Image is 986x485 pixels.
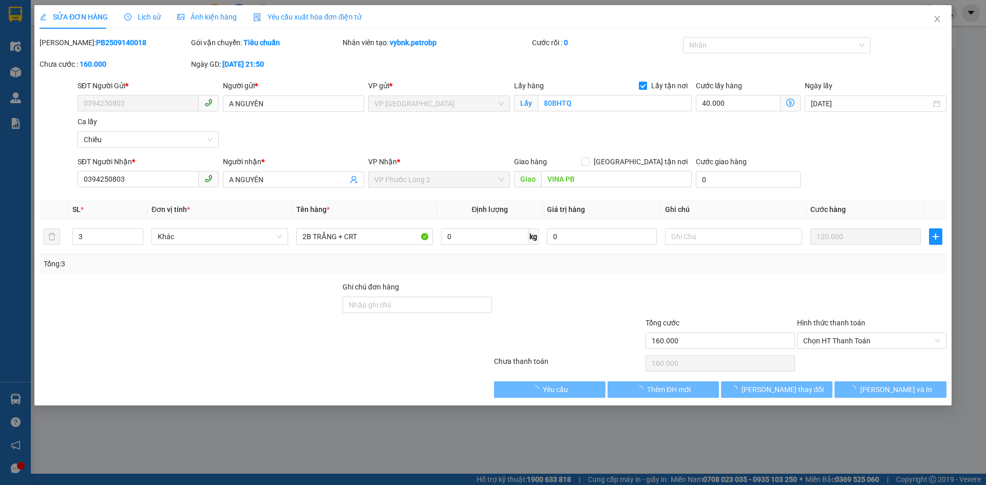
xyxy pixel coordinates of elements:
[177,13,237,21] span: Ảnh kiện hàng
[177,13,184,21] span: picture
[223,156,364,167] div: Người nhận
[786,99,794,107] span: dollar-circle
[608,381,719,398] button: Thêm ĐH mới
[647,80,692,91] span: Lấy tận nơi
[493,356,644,374] div: Chưa thanh toán
[223,80,364,91] div: Người gửi
[151,205,190,214] span: Đơn vị tính
[797,319,865,327] label: Hình thức thanh toán
[590,156,692,167] span: [GEOGRAPHIC_DATA] tận nơi
[494,381,605,398] button: Yêu cầu
[369,158,397,166] span: VP Nhận
[375,96,504,111] span: VP Phước Bình
[253,13,362,21] span: Yêu cầu xuất hóa đơn điện tử
[805,82,832,90] label: Ngày lấy
[528,228,539,245] span: kg
[191,59,340,70] div: Ngày GD:
[350,176,358,184] span: user-add
[204,99,213,107] span: phone
[923,5,952,34] button: Close
[222,60,264,68] b: [DATE] 21:50
[636,385,647,393] span: loading
[40,37,189,48] div: [PERSON_NAME]:
[78,156,219,167] div: SĐT Người Nhận
[472,205,508,214] span: Định lượng
[191,37,340,48] div: Gói vận chuyển:
[647,384,691,395] span: Thêm ĐH mới
[661,200,806,220] th: Ghi chú
[296,228,433,245] input: VD: Bàn, Ghế
[96,38,146,47] b: PB2509140018
[124,13,161,21] span: Lịch sử
[933,15,941,23] span: close
[243,38,280,47] b: Tiêu chuẩn
[375,172,504,187] span: VP Phước Long 2
[930,232,942,241] span: plus
[514,158,547,166] span: Giao hàng
[696,158,747,166] label: Cước giao hàng
[40,13,108,21] span: SỬA ĐƠN HÀNG
[696,82,742,90] label: Cước lấy hàng
[514,95,538,111] span: Lấy
[78,118,97,126] label: Ca lấy
[547,205,585,214] span: Giá trị hàng
[696,171,801,188] input: Cước giao hàng
[803,333,940,348] span: Chọn HT Thanh Toán
[40,59,189,70] div: Chưa cước :
[666,228,802,245] input: Ghi Chú
[835,381,946,398] button: [PERSON_NAME] và In
[696,95,781,111] input: Cước lấy hàng
[929,228,942,245] button: plus
[158,229,282,244] span: Khác
[40,13,47,21] span: edit
[810,228,921,245] input: 0
[343,283,399,291] label: Ghi chú đơn hàng
[78,80,219,91] div: SĐT Người Gửi
[721,381,832,398] button: [PERSON_NAME] thay đổi
[742,384,824,395] span: [PERSON_NAME] thay đổi
[849,385,860,393] span: loading
[72,205,81,214] span: SL
[514,82,544,90] span: Lấy hàng
[343,37,530,48] div: Nhân viên tạo:
[80,60,106,68] b: 160.000
[390,38,437,47] b: vybnk.petrobp
[44,258,381,269] div: Tổng: 3
[253,13,261,22] img: icon
[296,205,330,214] span: Tên hàng
[811,98,931,109] input: Ngày lấy
[124,13,131,21] span: clock-circle
[204,174,213,183] span: phone
[538,95,692,111] input: Lấy tận nơi
[514,171,541,187] span: Giao
[369,80,510,91] div: VP gửi
[543,384,568,395] span: Yêu cầu
[810,205,846,214] span: Cước hàng
[860,384,932,395] span: [PERSON_NAME] và In
[730,385,742,393] span: loading
[541,171,692,187] input: Dọc đường
[646,319,679,327] span: Tổng cước
[343,297,492,313] input: Ghi chú đơn hàng
[84,132,213,147] span: Chiều
[44,228,60,245] button: delete
[532,37,681,48] div: Cước rồi :
[564,38,568,47] b: 0
[532,385,543,393] span: loading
